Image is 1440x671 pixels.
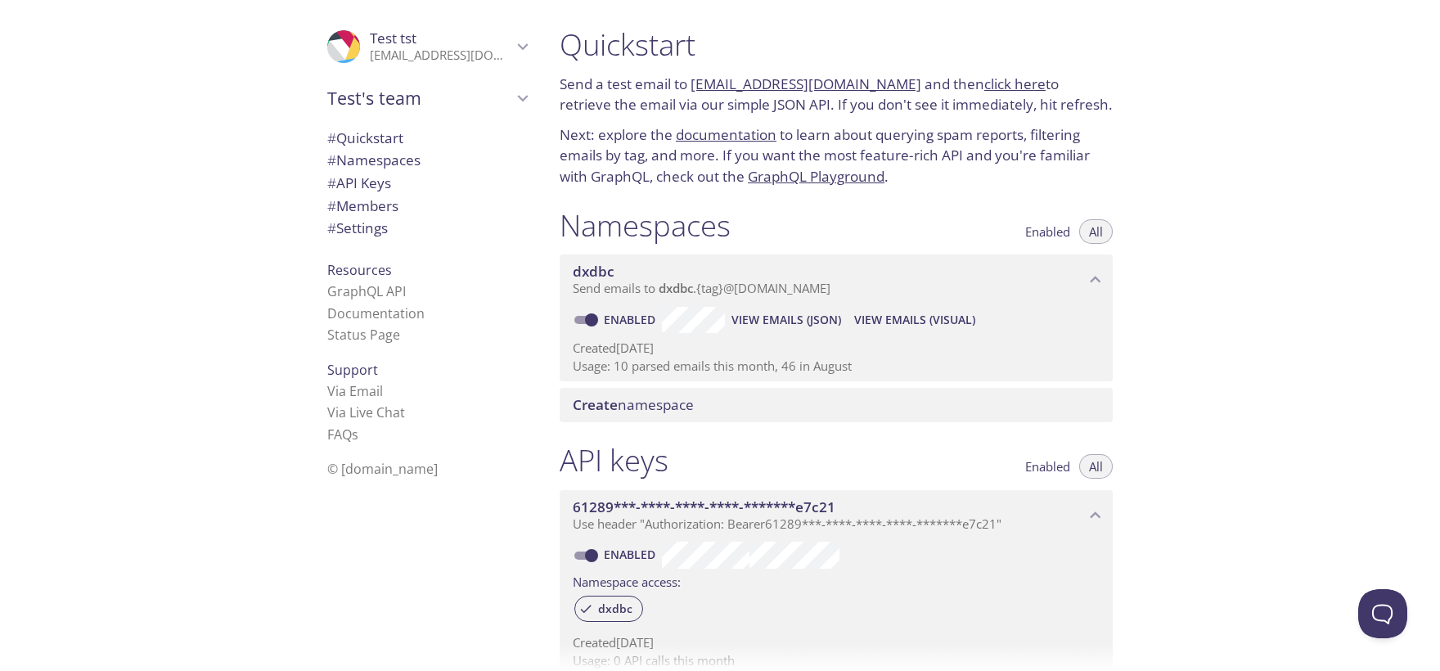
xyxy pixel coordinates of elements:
a: Enabled [601,312,662,327]
a: FAQ [327,426,358,444]
span: # [327,196,336,215]
span: Send emails to . {tag} @[DOMAIN_NAME] [573,280,830,296]
h1: Quickstart [560,26,1113,63]
a: Enabled [601,547,662,562]
button: Enabled [1015,219,1080,244]
div: Create namespace [560,388,1113,422]
span: dxdbc [659,280,693,296]
span: Resources [327,261,392,279]
div: Test tst [314,20,540,74]
span: Test's team [327,87,512,110]
button: View Emails (JSON) [725,307,848,333]
span: # [327,173,336,192]
a: [EMAIL_ADDRESS][DOMAIN_NAME] [691,74,921,93]
p: Created [DATE] [573,340,1100,357]
a: click here [984,74,1046,93]
span: Namespaces [327,151,421,169]
a: Via Email [327,382,383,400]
span: Test tst [370,29,416,47]
a: GraphQL Playground [748,167,884,186]
h1: Namespaces [560,207,731,244]
span: # [327,218,336,237]
div: Team Settings [314,217,540,240]
div: dxdbc namespace [560,254,1113,305]
span: # [327,151,336,169]
p: Next: explore the to learn about querying spam reports, filtering emails by tag, and more. If you... [560,124,1113,187]
div: API Keys [314,172,540,195]
span: Members [327,196,398,215]
div: dxdbc [574,596,643,622]
p: Send a test email to and then to retrieve the email via our simple JSON API. If you don't see it ... [560,74,1113,115]
span: © [DOMAIN_NAME] [327,460,438,478]
span: dxdbc [573,262,614,281]
span: View Emails (JSON) [731,310,841,330]
button: All [1079,454,1113,479]
a: documentation [676,125,776,144]
a: GraphQL API [327,282,406,300]
h1: API keys [560,442,668,479]
div: Namespaces [314,149,540,172]
div: Test's team [314,77,540,119]
iframe: Help Scout Beacon - Open [1358,589,1407,638]
label: Namespace access: [573,569,681,592]
a: Via Live Chat [327,403,405,421]
span: # [327,128,336,147]
span: s [352,426,358,444]
span: dxdbc [588,601,642,616]
button: All [1079,219,1113,244]
p: [EMAIL_ADDRESS][DOMAIN_NAME] [370,47,512,64]
button: Enabled [1015,454,1080,479]
span: Settings [327,218,388,237]
p: Usage: 10 parsed emails this month, 46 in August [573,358,1100,375]
button: View Emails (Visual) [848,307,982,333]
p: Created [DATE] [573,634,1100,651]
span: namespace [573,395,694,414]
div: Quickstart [314,127,540,150]
span: Quickstart [327,128,403,147]
div: Members [314,195,540,218]
span: API Keys [327,173,391,192]
a: Status Page [327,326,400,344]
span: Support [327,361,378,379]
span: Create [573,395,618,414]
span: View Emails (Visual) [854,310,975,330]
a: Documentation [327,304,425,322]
